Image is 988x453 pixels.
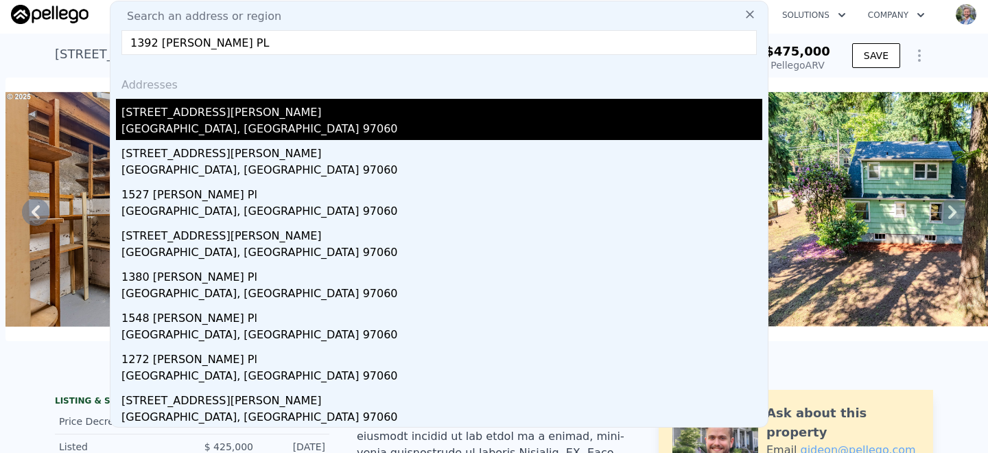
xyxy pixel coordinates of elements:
[121,286,762,305] div: [GEOGRAPHIC_DATA], [GEOGRAPHIC_DATA] 97060
[765,44,830,58] span: $475,000
[59,415,181,428] div: Price Decrease
[55,395,329,409] div: LISTING & SALE HISTORY
[121,305,762,327] div: 1548 [PERSON_NAME] Pl
[121,222,762,244] div: [STREET_ADDRESS][PERSON_NAME]
[906,42,933,69] button: Show Options
[121,346,762,368] div: 1272 [PERSON_NAME] Pl
[121,409,762,428] div: [GEOGRAPHIC_DATA], [GEOGRAPHIC_DATA] 97060
[55,45,384,64] div: [STREET_ADDRESS] , [GEOGRAPHIC_DATA] , OR 97266
[121,368,762,387] div: [GEOGRAPHIC_DATA], [GEOGRAPHIC_DATA] 97060
[121,99,762,121] div: [STREET_ADDRESS][PERSON_NAME]
[765,58,830,72] div: Pellego ARV
[121,203,762,222] div: [GEOGRAPHIC_DATA], [GEOGRAPHIC_DATA] 97060
[771,3,857,27] button: Solutions
[121,181,762,203] div: 1527 [PERSON_NAME] Pl
[11,5,89,24] img: Pellego
[766,404,919,442] div: Ask about this property
[121,264,762,286] div: 1380 [PERSON_NAME] Pl
[204,441,253,452] span: $ 425,000
[955,3,977,25] img: avatar
[121,121,762,140] div: [GEOGRAPHIC_DATA], [GEOGRAPHIC_DATA] 97060
[116,66,762,99] div: Addresses
[121,30,757,55] input: Enter an address, city, region, neighborhood or zip code
[121,387,762,409] div: [STREET_ADDRESS][PERSON_NAME]
[852,43,900,68] button: SAVE
[121,327,762,346] div: [GEOGRAPHIC_DATA], [GEOGRAPHIC_DATA] 97060
[5,78,357,341] img: Sale: 166841722 Parcel: 74370339
[116,8,281,25] span: Search an address or region
[121,140,762,162] div: [STREET_ADDRESS][PERSON_NAME]
[121,162,762,181] div: [GEOGRAPHIC_DATA], [GEOGRAPHIC_DATA] 97060
[121,244,762,264] div: [GEOGRAPHIC_DATA], [GEOGRAPHIC_DATA] 97060
[857,3,936,27] button: Company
